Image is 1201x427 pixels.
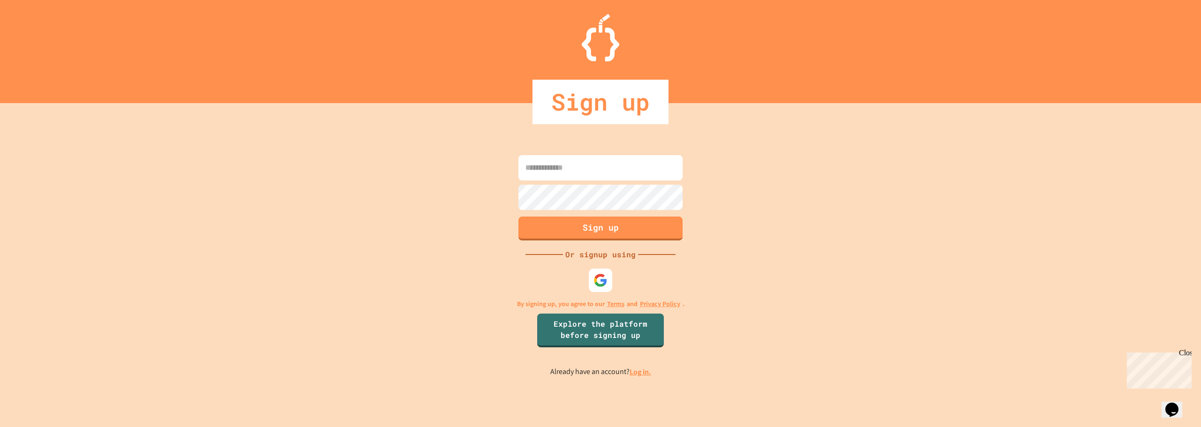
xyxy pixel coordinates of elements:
a: Privacy Policy [640,299,680,309]
a: Terms [607,299,624,309]
img: Logo.svg [582,14,619,61]
a: Log in. [630,367,651,377]
iframe: chat widget [1162,390,1192,418]
div: Sign up [532,80,669,124]
img: google-icon.svg [593,273,608,287]
p: By signing up, you agree to our and . [517,299,684,309]
p: Already have an account? [550,366,651,378]
iframe: chat widget [1123,349,1192,389]
div: Chat with us now!Close [4,4,65,60]
div: Or signup using [563,249,638,260]
button: Sign up [518,217,683,240]
a: Explore the platform before signing up [537,314,664,347]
